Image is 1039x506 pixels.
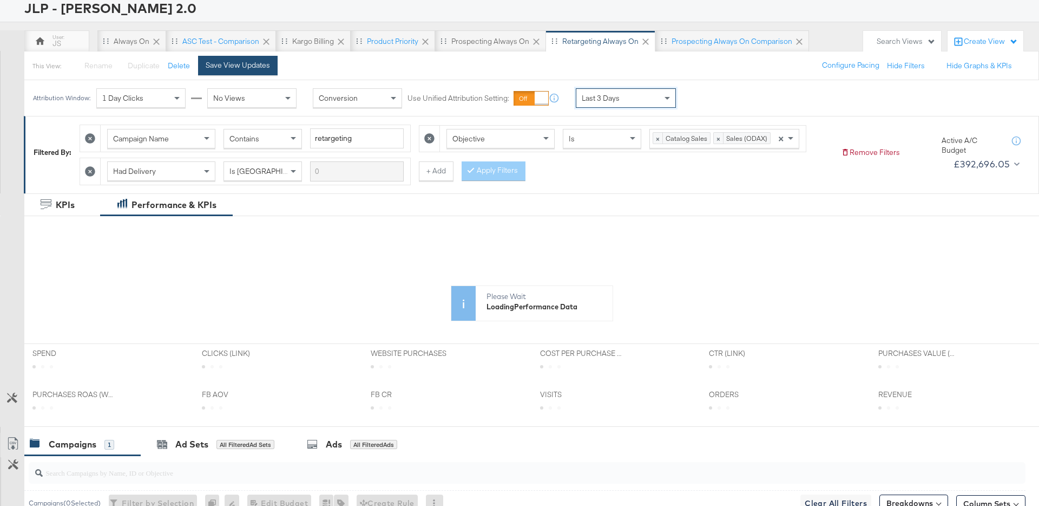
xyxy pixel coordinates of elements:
[319,93,358,103] span: Conversion
[451,36,529,47] div: Prospecting Always On
[663,133,710,144] span: Catalog Sales
[582,93,620,103] span: Last 3 Days
[949,155,1022,173] button: £392,696.05
[672,36,792,47] div: Prospecting Always On Comparison
[841,147,900,158] button: Remove Filters
[367,36,418,47] div: Product priority
[953,156,1010,172] div: £392,696.05
[128,61,160,70] span: Duplicate
[229,166,312,176] span: Is [GEOGRAPHIC_DATA]
[198,56,278,75] button: Save View Updates
[216,440,274,450] div: All Filtered Ad Sets
[946,61,1012,71] button: Hide Graphs & KPIs
[113,166,156,176] span: Had Delivery
[310,161,404,181] input: Enter a search term
[213,93,245,103] span: No Views
[102,93,143,103] span: 1 Day Clicks
[32,94,91,102] div: Attribution Window:
[43,458,934,479] input: Search Campaigns by Name, ID or Objective
[292,36,334,47] div: Kargo Billing
[281,38,287,44] div: Drag to reorder tab
[84,61,113,70] span: Rename
[452,134,485,144] span: Objective
[724,133,770,144] span: Sales (ODAX)
[32,62,61,70] div: This View:
[653,133,663,144] span: ×
[206,60,270,70] div: Save View Updates
[104,440,114,450] div: 1
[131,199,216,211] div: Performance & KPIs
[551,38,557,44] div: Drag to reorder tab
[887,61,925,71] button: Hide Filters
[113,134,169,144] span: Campaign Name
[964,36,1018,47] div: Create View
[942,135,1001,155] div: Active A/C Budget
[310,128,404,148] input: Enter a search term
[440,38,446,44] div: Drag to reorder tab
[34,147,71,158] div: Filtered By:
[778,133,784,142] span: ×
[814,56,887,75] button: Configure Pacing
[326,438,342,451] div: Ads
[661,38,667,44] div: Drag to reorder tab
[569,134,575,144] span: Is
[776,129,785,148] span: Clear all
[350,440,397,450] div: All Filtered Ads
[182,36,259,47] div: ASC Test - comparison
[56,199,75,211] div: KPIs
[562,36,639,47] div: Retargeting Always On
[172,38,177,44] div: Drag to reorder tab
[114,36,149,47] div: Always On
[229,134,259,144] span: Contains
[714,133,724,144] span: ×
[419,161,453,181] button: + Add
[877,36,936,47] div: Search Views
[49,438,96,451] div: Campaigns
[52,38,61,49] div: JS
[103,38,109,44] div: Drag to reorder tab
[356,38,362,44] div: Drag to reorder tab
[168,61,190,71] button: Delete
[407,93,509,103] label: Use Unified Attribution Setting:
[175,438,208,451] div: Ad Sets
